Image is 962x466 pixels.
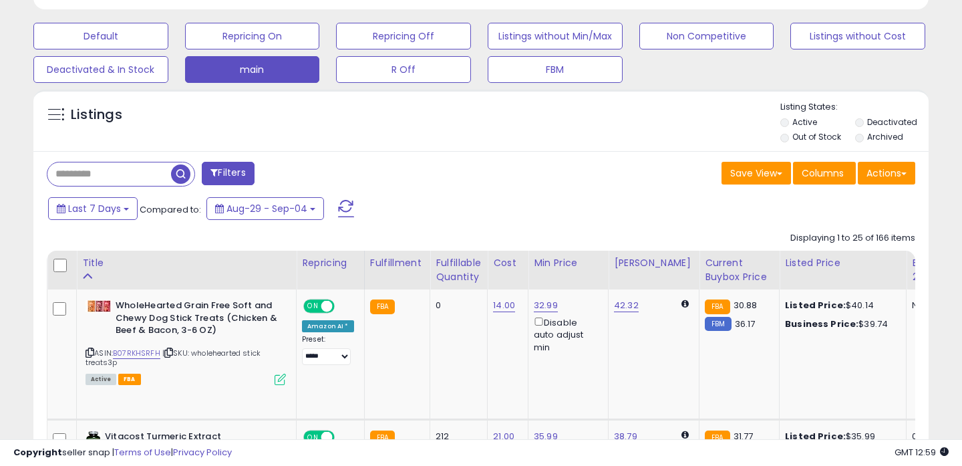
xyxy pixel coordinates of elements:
[705,256,774,284] div: Current Buybox Price
[33,23,168,49] button: Default
[206,197,324,220] button: Aug-29 - Sep-04
[793,162,856,185] button: Columns
[780,101,929,114] p: Listing States:
[785,256,901,270] div: Listed Price
[113,348,160,359] a: B07RKHSRFH
[68,202,121,215] span: Last 7 Days
[493,299,515,312] a: 14.00
[802,166,844,180] span: Columns
[305,301,321,312] span: ON
[785,318,858,330] b: Business Price:
[118,374,141,385] span: FBA
[302,256,359,270] div: Repricing
[534,315,598,354] div: Disable auto adjust min
[705,317,731,331] small: FBM
[86,374,116,385] span: All listings currently available for purchase on Amazon
[792,131,841,142] label: Out of Stock
[370,256,424,270] div: Fulfillment
[333,301,354,312] span: OFF
[867,116,917,128] label: Deactivated
[140,203,201,216] span: Compared to:
[86,348,261,368] span: | SKU: wholehearted stick treats3p
[336,56,471,83] button: R Off
[488,56,623,83] button: FBM
[488,23,623,49] button: Listings without Min/Max
[336,23,471,49] button: Repricing Off
[202,162,254,185] button: Filters
[785,318,896,330] div: $39.74
[534,256,603,270] div: Min Price
[912,300,956,312] div: N/A
[302,320,354,332] div: Amazon AI *
[82,256,291,270] div: Title
[895,446,949,459] span: 2025-09-12 12:59 GMT
[13,447,232,459] div: seller snap | |
[721,162,791,185] button: Save View
[614,299,639,312] a: 42.32
[493,256,522,270] div: Cost
[370,300,395,314] small: FBA
[48,197,138,220] button: Last 7 Days
[734,299,758,312] span: 30.88
[785,300,896,312] div: $40.14
[785,299,846,312] b: Listed Price:
[13,446,62,459] strong: Copyright
[436,300,477,312] div: 0
[86,300,286,384] div: ASIN:
[86,300,112,312] img: 41x4M+BhwgL._SL40_.jpg
[858,162,915,185] button: Actions
[790,23,925,49] button: Listings without Cost
[114,446,171,459] a: Terms of Use
[534,299,558,312] a: 32.99
[792,116,817,128] label: Active
[33,56,168,83] button: Deactivated & In Stock
[867,131,903,142] label: Archived
[226,202,307,215] span: Aug-29 - Sep-04
[173,446,232,459] a: Privacy Policy
[302,335,354,365] div: Preset:
[185,23,320,49] button: Repricing On
[639,23,774,49] button: Non Competitive
[71,106,122,124] h5: Listings
[116,300,278,340] b: WholeHearted Grain Free Soft and Chewy Dog Stick Treats (Chicken & Beef & Bacon, 3-6 OZ)
[614,256,693,270] div: [PERSON_NAME]
[790,232,915,245] div: Displaying 1 to 25 of 166 items
[735,318,756,330] span: 36.17
[705,300,730,314] small: FBA
[912,256,961,284] div: BB Share 24h.
[185,56,320,83] button: main
[436,256,482,284] div: Fulfillable Quantity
